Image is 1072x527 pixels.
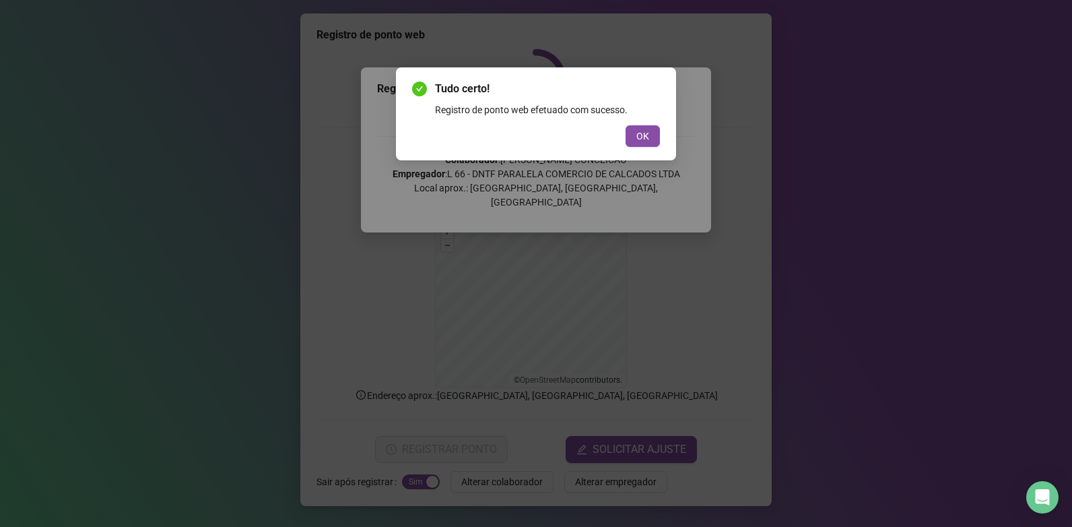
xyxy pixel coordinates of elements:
span: check-circle [412,82,427,96]
div: Registro de ponto web efetuado com sucesso. [435,102,660,117]
button: OK [626,125,660,147]
div: Open Intercom Messenger [1026,481,1059,514]
span: OK [636,129,649,144]
span: Tudo certo! [435,81,660,97]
